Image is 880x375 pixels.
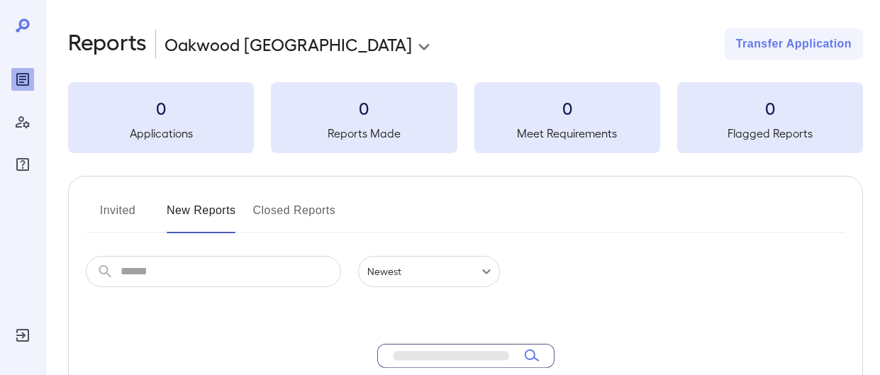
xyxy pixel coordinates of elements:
[358,256,500,287] div: Newest
[165,33,412,55] p: Oakwood [GEOGRAPHIC_DATA]
[474,125,660,142] h5: Meet Requirements
[725,28,863,60] button: Transfer Application
[677,96,863,119] h3: 0
[68,96,254,119] h3: 0
[677,125,863,142] h5: Flagged Reports
[11,111,34,133] div: Manage Users
[11,324,34,347] div: Log Out
[167,199,236,233] button: New Reports
[271,125,457,142] h5: Reports Made
[68,82,863,153] summary: 0Applications0Reports Made0Meet Requirements0Flagged Reports
[68,125,254,142] h5: Applications
[253,199,336,233] button: Closed Reports
[11,68,34,91] div: Reports
[86,199,150,233] button: Invited
[11,153,34,176] div: FAQ
[271,96,457,119] h3: 0
[68,28,147,60] h2: Reports
[474,96,660,119] h3: 0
